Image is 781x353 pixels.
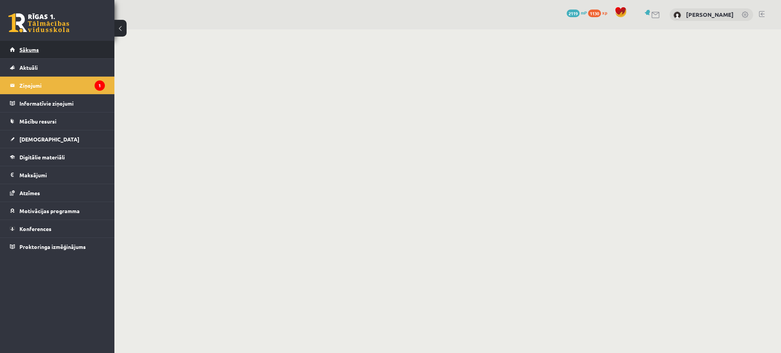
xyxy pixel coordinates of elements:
[686,11,734,18] a: [PERSON_NAME]
[588,10,601,17] span: 1130
[19,166,105,184] legend: Maksājumi
[10,95,105,112] a: Informatīvie ziņojumi
[567,10,587,16] a: 2119 mP
[10,166,105,184] a: Maksājumi
[19,243,86,250] span: Proktoringa izmēģinājums
[10,238,105,255] a: Proktoringa izmēģinājums
[19,46,39,53] span: Sākums
[95,80,105,91] i: 1
[10,184,105,202] a: Atzīmes
[19,207,80,214] span: Motivācijas programma
[19,225,51,232] span: Konferences
[10,77,105,94] a: Ziņojumi1
[588,10,611,16] a: 1130 xp
[10,202,105,220] a: Motivācijas programma
[19,95,105,112] legend: Informatīvie ziņojumi
[10,148,105,166] a: Digitālie materiāli
[567,10,580,17] span: 2119
[10,59,105,76] a: Aktuāli
[19,189,40,196] span: Atzīmes
[10,112,105,130] a: Mācību resursi
[19,64,38,71] span: Aktuāli
[10,41,105,58] a: Sākums
[10,220,105,237] a: Konferences
[8,13,69,32] a: Rīgas 1. Tālmācības vidusskola
[19,77,105,94] legend: Ziņojumi
[19,136,79,143] span: [DEMOGRAPHIC_DATA]
[19,118,56,125] span: Mācību resursi
[581,10,587,16] span: mP
[602,10,607,16] span: xp
[19,154,65,160] span: Digitālie materiāli
[673,11,681,19] img: Laura Pence
[10,130,105,148] a: [DEMOGRAPHIC_DATA]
